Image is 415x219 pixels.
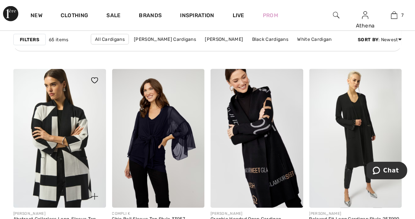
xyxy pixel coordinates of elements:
[139,12,162,20] a: Brands
[13,211,106,217] div: [PERSON_NAME]
[391,11,397,20] img: My Bag
[91,34,129,44] a: All Cardigans
[401,12,404,19] span: 7
[333,11,339,20] img: search the website
[351,22,380,30] div: Athena
[248,34,293,44] a: Black Cardigans
[13,69,106,208] a: Abstract Collarless Long-Sleeve Top Style 253901. Black/Vanilla
[31,12,42,20] a: New
[258,44,277,54] a: Solid
[3,6,18,21] img: 1ère Avenue
[293,34,335,44] a: White Cardigan
[362,11,368,20] img: My Info
[91,193,98,200] img: plus_v2.svg
[112,69,205,208] img: Chic Bell Sleeve Top Style 33957. Navy
[61,12,88,20] a: Clothing
[130,34,200,44] a: [PERSON_NAME] Cardigans
[309,211,402,217] div: [PERSON_NAME]
[91,77,98,84] img: heart_black_full.svg
[112,211,205,217] div: COMPLI K
[229,44,257,54] a: ¾ Sleeve
[380,11,409,20] a: 7
[180,12,214,20] span: Inspiration
[193,44,228,54] a: Long Sleeve
[309,69,402,208] img: Relaxed Fit Long Cardigan Style 253990. Black
[49,36,68,43] span: 65 items
[150,44,191,54] a: Navy Sweaters
[20,36,39,43] strong: Filters
[358,37,378,42] strong: Sort By
[106,12,121,20] a: Sale
[367,162,407,181] iframe: Opens a widget where you can chat to one of our agents
[263,11,278,19] a: Prom
[358,36,402,43] div: : Newest
[233,11,244,19] a: Live
[211,211,303,217] div: [PERSON_NAME]
[201,34,247,44] a: [PERSON_NAME]
[362,11,368,19] a: Sign In
[211,69,303,208] img: Graphic Hooded Open Cardigan style 253846. Black/Grey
